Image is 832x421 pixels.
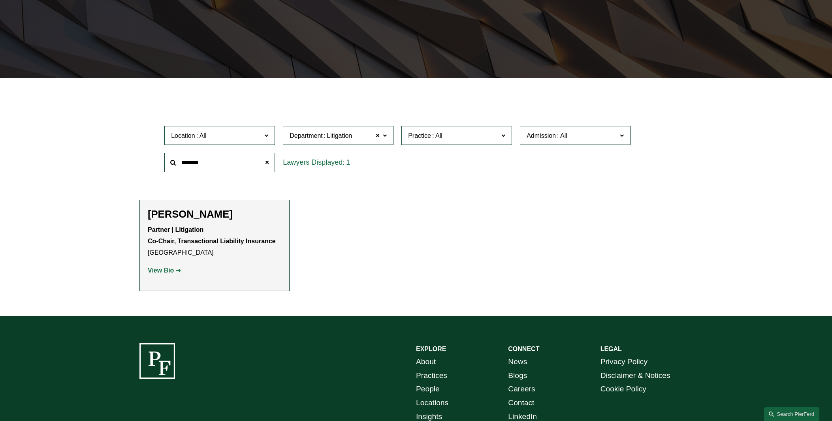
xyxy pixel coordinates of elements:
strong: Partner | Litigation [148,226,203,233]
a: People [416,382,440,396]
a: Privacy Policy [600,355,648,369]
a: Disclaimer & Notices [600,369,670,383]
strong: EXPLORE [416,346,446,352]
span: Department [290,132,323,139]
strong: Co-Chair, Transactional Liability Insurance [148,238,276,244]
a: Practices [416,369,447,383]
strong: View Bio [148,267,174,274]
span: Litigation [327,131,352,141]
a: News [508,355,527,369]
a: View Bio [148,267,181,274]
span: Admission [527,132,556,139]
a: Contact [508,396,534,410]
strong: LEGAL [600,346,622,352]
a: Locations [416,396,448,410]
a: Search this site [764,407,819,421]
a: Careers [508,382,535,396]
a: About [416,355,436,369]
h2: [PERSON_NAME] [148,208,281,220]
strong: CONNECT [508,346,539,352]
p: [GEOGRAPHIC_DATA] [148,224,281,258]
a: Cookie Policy [600,382,646,396]
a: Blogs [508,369,527,383]
span: 1 [346,158,350,166]
span: Location [171,132,195,139]
span: Practice [408,132,431,139]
